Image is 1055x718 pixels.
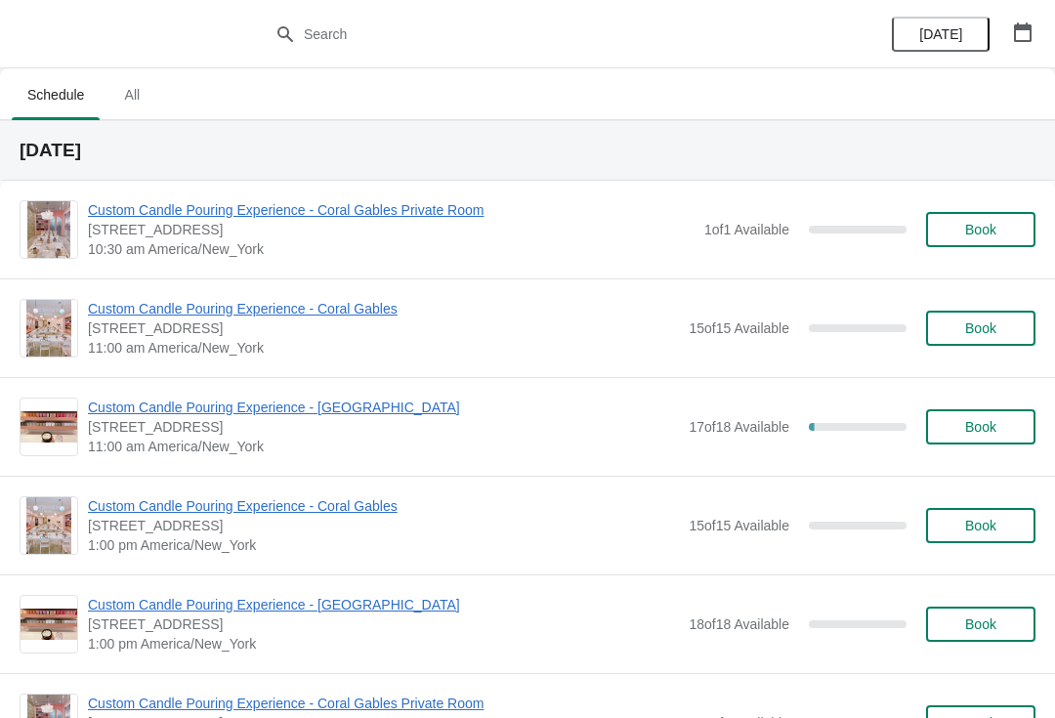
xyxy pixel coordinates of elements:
h2: [DATE] [20,141,1035,160]
span: [STREET_ADDRESS] [88,614,679,634]
span: Book [965,616,996,632]
span: 15 of 15 Available [689,320,789,336]
span: 17 of 18 Available [689,419,789,435]
span: 11:00 am America/New_York [88,338,679,358]
span: Custom Candle Pouring Experience - [GEOGRAPHIC_DATA] [88,398,679,417]
span: Custom Candle Pouring Experience - [GEOGRAPHIC_DATA] [88,595,679,614]
span: Book [965,222,996,237]
img: Custom Candle Pouring Experience - Fort Lauderdale | 914 East Las Olas Boulevard, Fort Lauderdale... [21,411,77,443]
button: Book [926,311,1035,346]
span: [STREET_ADDRESS] [88,220,695,239]
span: [STREET_ADDRESS] [88,516,679,535]
button: Book [926,607,1035,642]
img: Custom Candle Pouring Experience - Coral Gables | 154 Giralda Avenue, Coral Gables, FL, USA | 1:0... [26,497,72,554]
span: 1 of 1 Available [704,222,789,237]
img: Custom Candle Pouring Experience - Fort Lauderdale | 914 East Las Olas Boulevard, Fort Lauderdale... [21,609,77,641]
span: 10:30 am America/New_York [88,239,695,259]
img: Custom Candle Pouring Experience - Coral Gables Private Room | 154 Giralda Avenue, Coral Gables, ... [27,201,70,258]
span: Custom Candle Pouring Experience - Coral Gables Private Room [88,694,695,713]
span: [DATE] [919,26,962,42]
button: Book [926,508,1035,543]
span: 1:00 pm America/New_York [88,535,679,555]
span: 1:00 pm America/New_York [88,634,679,654]
span: 18 of 18 Available [689,616,789,632]
span: Book [965,419,996,435]
span: Custom Candle Pouring Experience - Coral Gables [88,496,679,516]
span: Book [965,518,996,533]
span: 11:00 am America/New_York [88,437,679,456]
button: Book [926,409,1035,444]
span: Book [965,320,996,336]
button: Book [926,212,1035,247]
input: Search [303,17,791,52]
span: 15 of 15 Available [689,518,789,533]
span: All [107,77,156,112]
span: Custom Candle Pouring Experience - Coral Gables Private Room [88,200,695,220]
span: Schedule [12,77,100,112]
span: [STREET_ADDRESS] [88,417,679,437]
button: [DATE] [892,17,990,52]
span: [STREET_ADDRESS] [88,318,679,338]
span: Custom Candle Pouring Experience - Coral Gables [88,299,679,318]
img: Custom Candle Pouring Experience - Coral Gables | 154 Giralda Avenue, Coral Gables, FL, USA | 11:... [26,300,72,357]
